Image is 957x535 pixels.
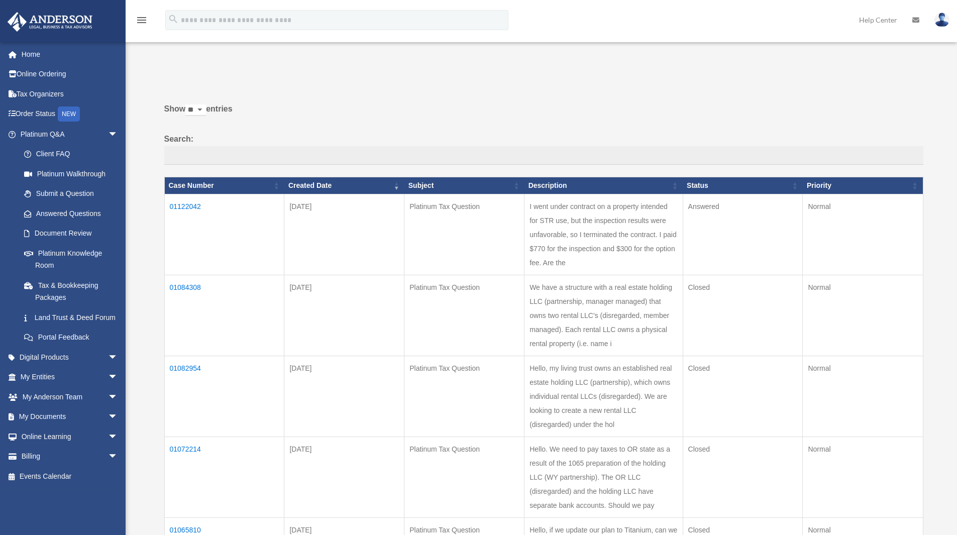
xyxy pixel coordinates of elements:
i: search [168,14,179,25]
td: Normal [803,437,923,517]
th: Description: activate to sort column ascending [524,177,683,194]
th: Case Number: activate to sort column ascending [164,177,284,194]
span: arrow_drop_down [108,407,128,427]
td: Hello. We need to pay taxes to OR state as a result of the 1065 preparation of the holding LLC (W... [524,437,683,517]
span: arrow_drop_down [108,447,128,467]
a: Order StatusNEW [7,104,133,125]
a: Document Review [14,224,128,244]
td: Answered [683,194,803,275]
a: Events Calendar [7,466,133,486]
td: Normal [803,194,923,275]
label: Search: [164,132,923,165]
a: Tax & Bookkeeping Packages [14,275,128,307]
td: [DATE] [284,194,404,275]
a: Billingarrow_drop_down [7,447,133,467]
td: I went under contract on a property intended for STR use, but the inspection results were unfavor... [524,194,683,275]
a: Land Trust & Deed Forum [14,307,128,328]
td: Normal [803,275,923,356]
th: Priority: activate to sort column ascending [803,177,923,194]
label: Show entries [164,102,923,126]
td: Closed [683,356,803,437]
input: Search: [164,146,923,165]
td: 01122042 [164,194,284,275]
td: Normal [803,356,923,437]
td: [DATE] [284,437,404,517]
a: Online Learningarrow_drop_down [7,426,133,447]
img: User Pic [934,13,949,27]
th: Subject: activate to sort column ascending [404,177,524,194]
a: My Entitiesarrow_drop_down [7,367,133,387]
a: Online Ordering [7,64,133,84]
td: 01082954 [164,356,284,437]
a: Platinum Walkthrough [14,164,128,184]
a: Client FAQ [14,144,128,164]
a: My Anderson Teamarrow_drop_down [7,387,133,407]
i: menu [136,14,148,26]
td: Closed [683,437,803,517]
a: Portal Feedback [14,328,128,348]
td: [DATE] [284,356,404,437]
td: Platinum Tax Question [404,437,524,517]
a: Platinum Knowledge Room [14,243,128,275]
td: We have a structure with a real estate holding LLC (partnership, manager managed) that owns two r... [524,275,683,356]
td: Platinum Tax Question [404,356,524,437]
a: Answered Questions [14,203,123,224]
span: arrow_drop_down [108,367,128,388]
span: arrow_drop_down [108,426,128,447]
a: Digital Productsarrow_drop_down [7,347,133,367]
select: Showentries [185,104,206,116]
td: [DATE] [284,275,404,356]
td: Platinum Tax Question [404,194,524,275]
span: arrow_drop_down [108,347,128,368]
td: Hello, my living trust owns an established real estate holding LLC (partnership), which owns indi... [524,356,683,437]
td: Closed [683,275,803,356]
td: Platinum Tax Question [404,275,524,356]
th: Created Date: activate to sort column ascending [284,177,404,194]
th: Status: activate to sort column ascending [683,177,803,194]
td: 01072214 [164,437,284,517]
span: arrow_drop_down [108,124,128,145]
div: NEW [58,106,80,122]
a: Tax Organizers [7,84,133,104]
a: Platinum Q&Aarrow_drop_down [7,124,128,144]
span: arrow_drop_down [108,387,128,407]
td: 01084308 [164,275,284,356]
a: menu [136,18,148,26]
img: Anderson Advisors Platinum Portal [5,12,95,32]
a: Submit a Question [14,184,128,204]
a: Home [7,44,133,64]
a: My Documentsarrow_drop_down [7,407,133,427]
